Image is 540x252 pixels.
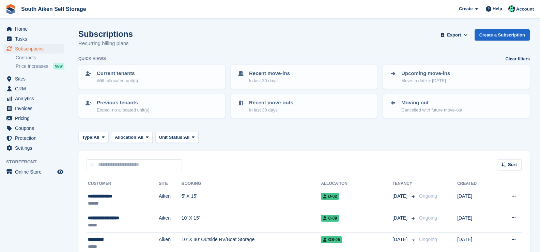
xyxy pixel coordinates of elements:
[111,132,153,143] button: Allocation: All
[5,4,16,14] img: stora-icon-8386f47178a22dfd0bd8f6a31ec36ba5ce8667c1dd55bd0f319d3a0aa187defe.svg
[475,29,530,41] a: Create a Subscription
[15,94,56,103] span: Analytics
[3,167,64,177] a: menu
[15,104,56,113] span: Invoices
[392,193,409,200] span: [DATE]
[56,168,64,176] a: Preview store
[3,114,64,123] a: menu
[516,6,534,13] span: Account
[6,159,68,165] span: Storefront
[15,114,56,123] span: Pricing
[15,84,56,93] span: CRM
[79,65,225,88] a: Current tenants With allocated unit(s)
[15,143,56,153] span: Settings
[97,77,138,84] p: With allocated unit(s)
[115,134,138,141] span: Allocation:
[78,56,106,62] h6: Quick views
[94,134,99,141] span: All
[97,70,138,77] p: Current tenants
[321,193,339,200] span: D-02
[182,189,321,211] td: 5' X 15'
[15,167,56,177] span: Online Store
[79,95,225,117] a: Previous tenants Ended, no allocated unit(s)
[3,143,64,153] a: menu
[3,84,64,93] a: menu
[182,211,321,233] td: 10' X 15'
[138,134,143,141] span: All
[15,123,56,133] span: Coupons
[249,107,293,114] p: In last 30 days
[3,133,64,143] a: menu
[419,215,437,221] span: Ongoing
[97,99,150,107] p: Previous tenants
[459,5,473,12] span: Create
[447,32,461,39] span: Export
[321,236,342,243] span: OS-05
[321,215,339,222] span: C-09
[508,5,515,12] img: Michelle Brown
[78,132,108,143] button: Type: All
[182,178,321,189] th: Booking
[231,95,377,117] a: Recent move-outs In last 30 days
[53,63,64,70] div: NEW
[401,77,450,84] p: Move-in date > [DATE]
[3,104,64,113] a: menu
[3,24,64,34] a: menu
[3,74,64,84] a: menu
[15,74,56,84] span: Sites
[457,189,494,211] td: [DATE]
[87,178,159,189] th: Customer
[159,178,182,189] th: Site
[3,123,64,133] a: menu
[508,161,517,168] span: Sort
[493,5,502,12] span: Help
[505,56,530,62] a: Clear filters
[15,34,56,44] span: Tasks
[159,211,182,233] td: Aiken
[384,65,529,88] a: Upcoming move-ins Move-in date > [DATE]
[97,107,150,114] p: Ended, no allocated unit(s)
[419,193,437,199] span: Ongoing
[78,29,133,39] h1: Subscriptions
[439,29,469,41] button: Export
[3,34,64,44] a: menu
[15,24,56,34] span: Home
[392,214,409,222] span: [DATE]
[18,3,89,15] a: South Aiken Self Storage
[3,94,64,103] a: menu
[457,211,494,233] td: [DATE]
[249,77,290,84] p: In last 30 days
[3,44,64,54] a: menu
[419,237,437,242] span: Ongoing
[392,236,409,243] span: [DATE]
[159,134,184,141] span: Unit Status:
[78,40,133,47] p: Recurring billing plans
[457,178,494,189] th: Created
[392,178,416,189] th: Tenancy
[321,178,392,189] th: Allocation
[384,95,529,117] a: Moving out Cancelled with future move-out
[184,134,190,141] span: All
[249,99,293,107] p: Recent move-outs
[16,63,48,70] span: Price increases
[231,65,377,88] a: Recent move-ins In last 30 days
[16,62,64,70] a: Price increases NEW
[401,99,462,107] p: Moving out
[15,44,56,54] span: Subscriptions
[249,70,290,77] p: Recent move-ins
[15,133,56,143] span: Protection
[401,70,450,77] p: Upcoming move-ins
[159,189,182,211] td: Aiken
[401,107,462,114] p: Cancelled with future move-out
[82,134,94,141] span: Type:
[155,132,199,143] button: Unit Status: All
[16,55,64,61] a: Contracts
